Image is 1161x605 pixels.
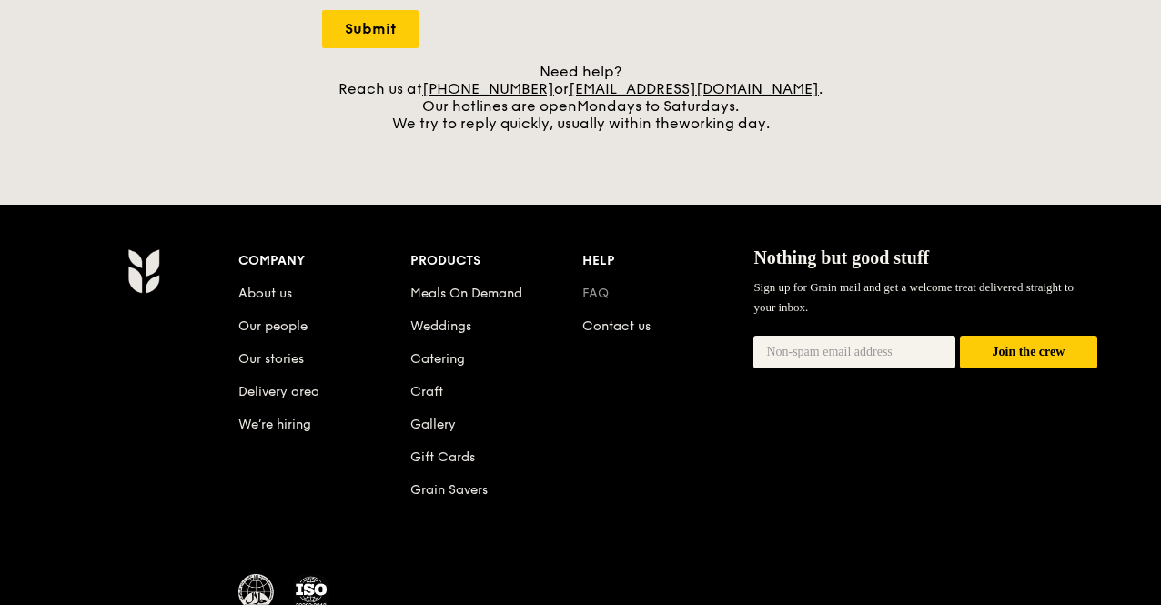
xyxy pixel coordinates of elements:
input: Submit [322,10,419,48]
span: working day. [679,115,770,132]
a: Weddings [410,318,471,334]
a: Our people [238,318,308,334]
a: Craft [410,384,443,399]
a: Meals On Demand [410,286,522,301]
a: Contact us [582,318,651,334]
a: Catering [410,351,465,367]
span: Mondays to Saturdays. [577,97,739,115]
span: Sign up for Grain mail and get a welcome treat delivered straight to your inbox. [753,280,1074,314]
div: Need help? Reach us at or . Our hotlines are open We try to reply quickly, usually within the [322,63,839,132]
a: Gift Cards [410,449,475,465]
img: Grain [127,248,159,294]
span: Nothing but good stuff [753,247,929,267]
a: We’re hiring [238,417,311,432]
button: Join the crew [960,336,1097,369]
div: Products [410,248,582,274]
a: Grain Savers [410,482,488,498]
a: Delivery area [238,384,319,399]
a: [PHONE_NUMBER] [422,80,554,97]
div: Help [582,248,754,274]
a: About us [238,286,292,301]
a: FAQ [582,286,609,301]
a: Our stories [238,351,304,367]
input: Non-spam email address [753,336,955,368]
div: Company [238,248,410,274]
a: [EMAIL_ADDRESS][DOMAIN_NAME] [569,80,819,97]
a: Gallery [410,417,456,432]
